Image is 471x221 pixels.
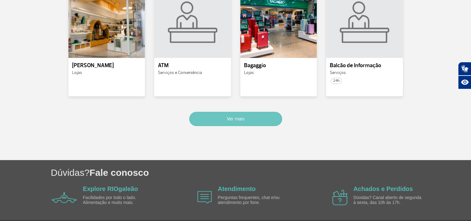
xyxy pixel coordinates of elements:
[89,167,149,178] span: Fale conosco
[244,70,254,75] span: Lojas
[458,62,471,89] div: Plugin de acessibilidade da Hand Talk.
[353,195,425,205] p: Dúvidas? Canal aberto de segunda à sexta, das 10h às 17h.
[331,78,342,84] span: 24h
[244,63,313,69] p: Bagaggio
[458,62,471,76] button: Abrir tradutor de língua de sinais.
[72,70,82,75] span: Lojas
[52,192,77,203] img: airplane icon
[332,190,347,205] img: airplane icon
[158,63,227,69] p: ATM
[83,195,154,205] p: Facilidades por todo o lado. Alimentação e muito mais.
[51,166,471,179] h1: Dúvidas?
[83,185,138,192] a: Explore RIOgaleão
[218,195,289,205] p: Perguntas frequentes, chat e/ou atendimento por fone.
[458,76,471,89] button: Abrir recursos assistivos.
[72,63,142,69] p: [PERSON_NAME]
[330,63,399,69] p: Balcão de Informação
[158,70,202,75] span: Serviços e Conveniência
[330,70,346,75] span: Serviços
[197,191,212,204] img: airplane icon
[353,185,413,192] a: Achados e Perdidos
[189,112,282,126] button: Ver mais
[218,185,255,192] a: Atendimento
